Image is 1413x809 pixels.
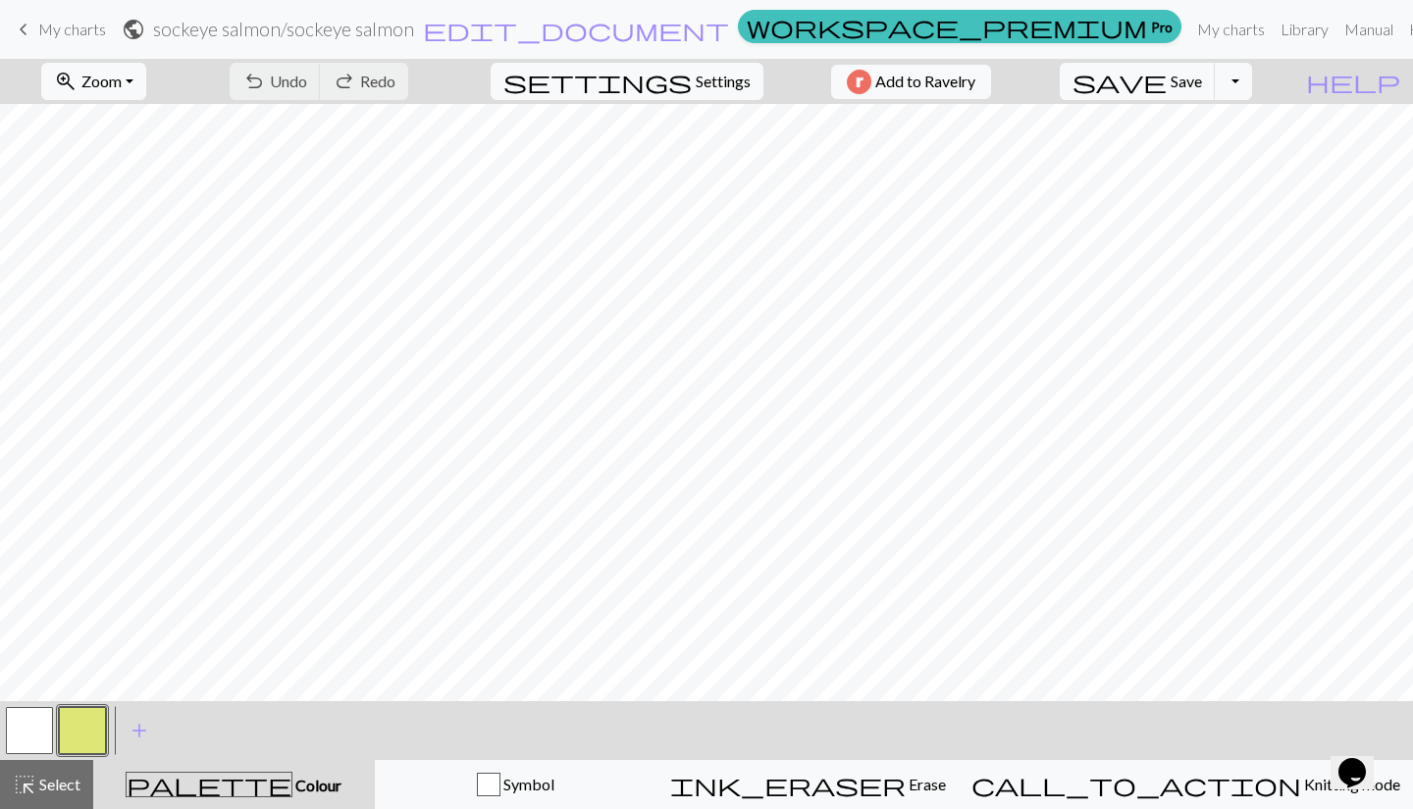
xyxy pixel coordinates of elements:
button: Knitting mode [959,760,1413,809]
span: Symbol [500,775,554,793]
span: Select [36,775,80,793]
span: palette [127,771,291,798]
button: Add to Ravelry [831,65,991,99]
span: Colour [292,776,341,794]
span: public [122,16,145,43]
span: ink_eraser [670,771,906,798]
span: Add to Ravelry [875,70,975,94]
span: workspace_premium [747,13,1147,40]
button: Zoom [41,63,146,100]
a: Library [1273,10,1336,49]
span: save [1073,68,1167,95]
span: My charts [38,20,106,38]
span: Knitting mode [1301,775,1400,793]
a: Pro [738,10,1181,43]
span: help [1306,68,1400,95]
h2: sockeye salmon / sockeye salmon [153,18,414,40]
span: Erase [906,775,946,793]
span: call_to_action [971,771,1301,798]
img: Ravelry [847,70,871,94]
button: Colour [93,760,375,809]
i: Settings [503,70,692,93]
span: keyboard_arrow_left [12,16,35,43]
span: highlight_alt [13,771,36,798]
span: zoom_in [54,68,78,95]
span: edit_document [423,16,729,43]
button: Erase [657,760,959,809]
a: My charts [1189,10,1273,49]
span: add [128,717,151,744]
button: Symbol [375,760,657,809]
a: Manual [1336,10,1401,49]
iframe: chat widget [1331,731,1393,789]
span: Save [1171,72,1202,90]
button: SettingsSettings [491,63,763,100]
span: Zoom [81,72,122,90]
span: settings [503,68,692,95]
a: My charts [12,13,106,46]
span: Settings [696,70,751,93]
button: Save [1060,63,1216,100]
